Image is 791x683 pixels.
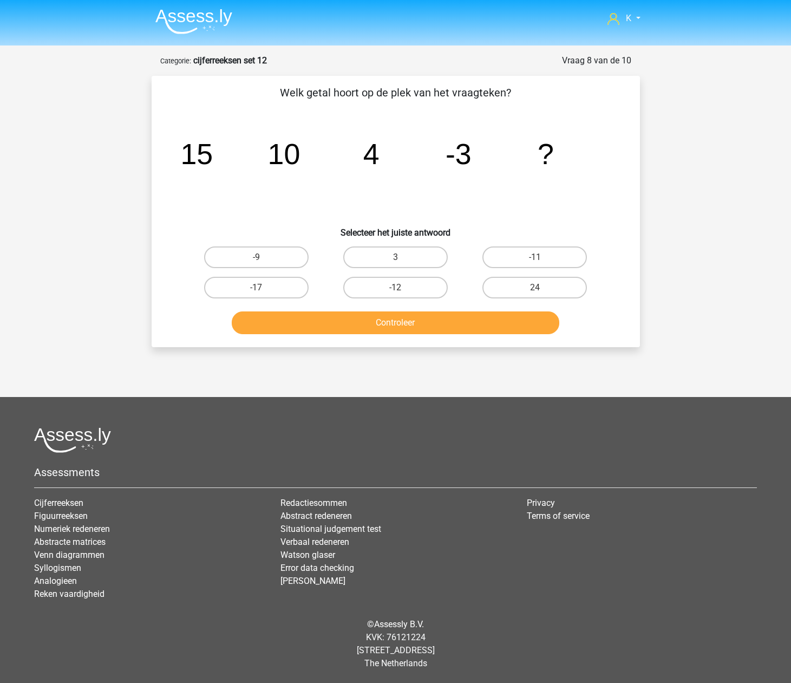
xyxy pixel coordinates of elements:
[527,498,555,508] a: Privacy
[482,246,587,268] label: -11
[180,138,213,170] tspan: 15
[34,537,106,547] a: Abstracte matrices
[280,576,345,586] a: [PERSON_NAME]
[160,57,191,65] small: Categorie:
[363,138,379,170] tspan: 4
[155,9,232,34] img: Assessly
[34,524,110,534] a: Numeriek redeneren
[482,277,587,298] label: 24
[34,576,77,586] a: Analogieen
[280,524,381,534] a: Situational judgement test
[34,511,88,521] a: Figuurreeksen
[34,427,111,453] img: Assessly logo
[34,563,81,573] a: Syllogismen
[280,537,349,547] a: Verbaal redeneren
[603,12,644,25] a: K
[280,563,354,573] a: Error data checking
[34,550,104,560] a: Venn diagrammen
[280,550,335,560] a: Watson glaser
[527,511,590,521] a: Terms of service
[34,466,757,479] h5: Assessments
[34,498,83,508] a: Cijferreeksen
[538,138,554,170] tspan: ?
[267,138,300,170] tspan: 10
[445,138,471,170] tspan: -3
[343,246,448,268] label: 3
[343,277,448,298] label: -12
[562,54,631,67] div: Vraag 8 van de 10
[34,589,104,599] a: Reken vaardigheid
[280,498,347,508] a: Redactiesommen
[193,55,267,66] strong: cijferreeksen set 12
[374,619,424,629] a: Assessly B.V.
[232,311,559,334] button: Controleer
[169,219,623,238] h6: Selecteer het juiste antwoord
[204,277,309,298] label: -17
[204,246,309,268] label: -9
[626,13,631,23] span: K
[169,84,623,101] p: Welk getal hoort op de plek van het vraagteken?
[26,609,765,679] div: © KVK: 76121224 [STREET_ADDRESS] The Netherlands
[280,511,352,521] a: Abstract redeneren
